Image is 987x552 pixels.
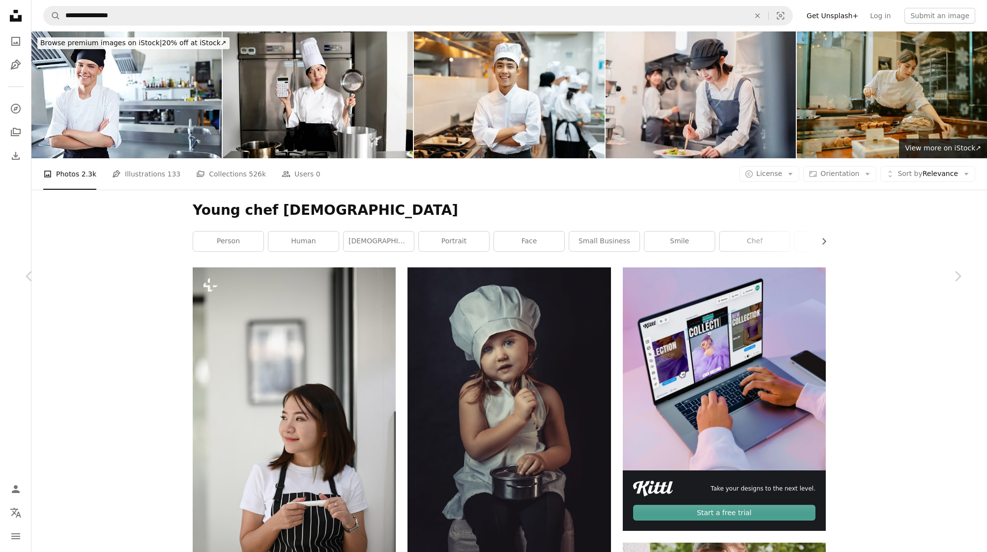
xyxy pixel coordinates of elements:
img: Culinary student [31,31,222,158]
span: 20% off at iStock ↗ [40,39,227,47]
span: View more on iStock ↗ [905,144,981,152]
span: 526k [249,169,266,179]
a: Collections 526k [196,158,266,190]
a: Users 0 [282,158,320,190]
button: Submit an image [904,8,975,24]
a: Browse premium images on iStock|20% off at iStock↗ [31,31,235,55]
button: Search Unsplash [44,6,60,25]
a: Get Unsplash+ [801,8,864,24]
button: Clear [747,6,768,25]
a: smile [644,232,715,251]
a: Next [928,229,987,323]
span: Take your designs to the next level. [711,485,815,493]
img: Two female staff working in a restaurant kitchen [606,31,796,158]
button: Sort byRelevance [880,166,975,182]
a: chef [720,232,790,251]
a: Photos [6,31,26,51]
button: License [739,166,800,182]
button: Language [6,503,26,523]
a: Illustrations 133 [112,158,180,190]
button: Visual search [769,6,792,25]
a: Download History [6,146,26,166]
a: human [268,232,339,251]
div: Start a free trial [633,505,815,521]
a: portrait [419,232,489,251]
a: [DEMOGRAPHIC_DATA] [344,232,414,251]
img: A young female chef of Asian descent holds a pot and a calculator and stands with an anxious expr... [223,31,413,158]
a: a little girl wearing a chef's hat and holding a pot [407,415,610,424]
a: Explore [6,99,26,118]
button: Menu [6,526,26,546]
span: License [756,170,783,177]
a: Log in / Sign up [6,479,26,499]
button: scroll list to the right [815,232,826,251]
span: 0 [316,169,320,179]
a: small business [569,232,639,251]
a: Collections [6,122,26,142]
img: file-1719664968387-83d5a3f4d758image [623,267,826,470]
a: Log in [864,8,897,24]
span: 133 [168,169,181,179]
span: Browse premium images on iStock | [40,39,162,47]
span: Orientation [820,170,859,177]
a: business [795,232,865,251]
form: Find visuals sitewide [43,6,793,26]
img: Young and cheerful cooking class student in commercial kitchen [414,31,604,158]
span: Relevance [898,169,958,179]
a: person [193,232,263,251]
a: face [494,232,564,251]
a: Portrait of female owner in an apron standing and looking through out of window at her coffee shop. [193,415,396,424]
img: Small business owner of a chic patisserie in Tokyo [797,31,987,158]
a: Illustrations [6,55,26,75]
span: Sort by [898,170,922,177]
a: Take your designs to the next level.Start a free trial [623,267,826,531]
img: file-1711049718225-ad48364186d3image [633,481,673,496]
button: Orientation [803,166,876,182]
a: View more on iStock↗ [899,139,987,158]
h1: Young chef [DEMOGRAPHIC_DATA] [193,202,826,219]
